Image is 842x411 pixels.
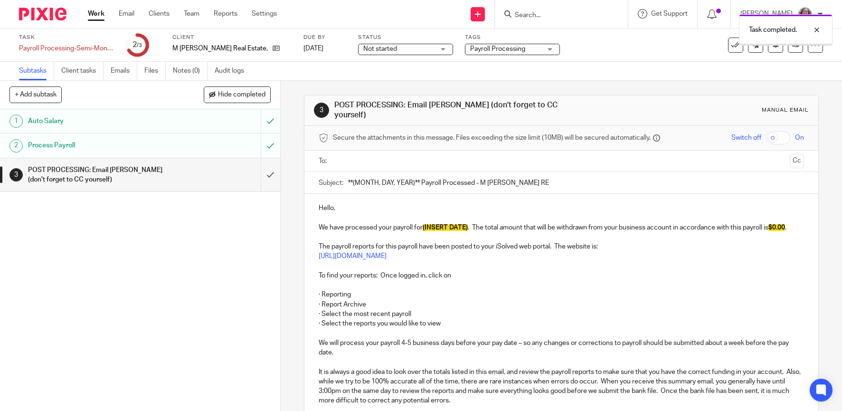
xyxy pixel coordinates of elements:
label: Subject: [319,178,343,188]
div: 1 [9,115,23,128]
p: Task completed. [749,25,797,35]
p: · Reporting [319,290,804,299]
button: Cc [790,154,804,168]
div: Payroll Processing-Semi-Monthly- 25th - M Sugg RE [19,44,114,53]
span: Payroll Processing [470,46,525,52]
p: We have processed your payroll for . The total amount that will be withdrawn from your business a... [319,223,804,232]
a: Email [119,9,134,19]
label: To: [319,156,329,166]
p: It is always a good idea to look over the totals listed in this email, and review the payroll rep... [319,367,804,406]
a: Reports [214,9,237,19]
span: On [795,133,804,143]
a: Notes (0) [173,62,208,80]
a: Client tasks [61,62,104,80]
a: Work [88,9,104,19]
div: Payroll Processing-Semi-Monthly- 25th - M [PERSON_NAME] RE [19,44,114,53]
button: + Add subtask [9,86,62,103]
h1: Auto Salary [28,114,177,128]
p: We will process your payroll 4-5 business days before your pay date – so any changes or correctio... [319,338,804,358]
div: 2 [132,39,142,50]
a: Audit logs [215,62,251,80]
h1: Process Payroll [28,138,177,153]
span: [DATE] [303,45,323,52]
span: (INSERT DATE) [423,224,468,231]
p: · Report Archive [319,300,804,309]
div: 3 [314,103,329,118]
p: · Select the reports you would like to view [319,319,804,328]
a: Emails [111,62,137,80]
span: Secure the attachments in this message. Files exceeding the size limit (10MB) will be secured aut... [333,133,651,143]
a: Settings [252,9,277,19]
a: Clients [149,9,170,19]
span: Switch off [731,133,761,143]
h1: POST PROCESSING: Email [PERSON_NAME] (don't forget to CC yourself) [334,100,582,121]
p: M [PERSON_NAME] Real Estate, Inc. [172,44,268,53]
img: Pixie [19,8,66,20]
a: Team [184,9,199,19]
label: Due by [303,34,346,41]
img: LB%20Reg%20Headshot%208-2-23.jpg [797,7,813,22]
a: [URL][DOMAIN_NAME] [319,253,387,259]
span: Hide completed [218,91,265,99]
p: Hello, [319,203,804,213]
div: Manual email [762,106,809,114]
small: /3 [137,43,142,48]
span: $0.00 [768,224,785,231]
p: The payroll reports for this payroll have been posted to your iSolved web portal. The website is: [319,242,804,251]
div: 2 [9,139,23,153]
p: To find your reports: Once logged in, click on [319,271,804,280]
label: Client [172,34,292,41]
h1: POST PROCESSING: Email [PERSON_NAME] (don't forget to CC yourself) [28,163,177,187]
label: Status [358,34,453,41]
a: Subtasks [19,62,54,80]
p: · Select the most recent payroll [319,309,804,319]
div: 3 [9,168,23,182]
label: Task [19,34,114,41]
a: Files [144,62,166,80]
button: Hide completed [204,86,271,103]
span: Not started [363,46,397,52]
